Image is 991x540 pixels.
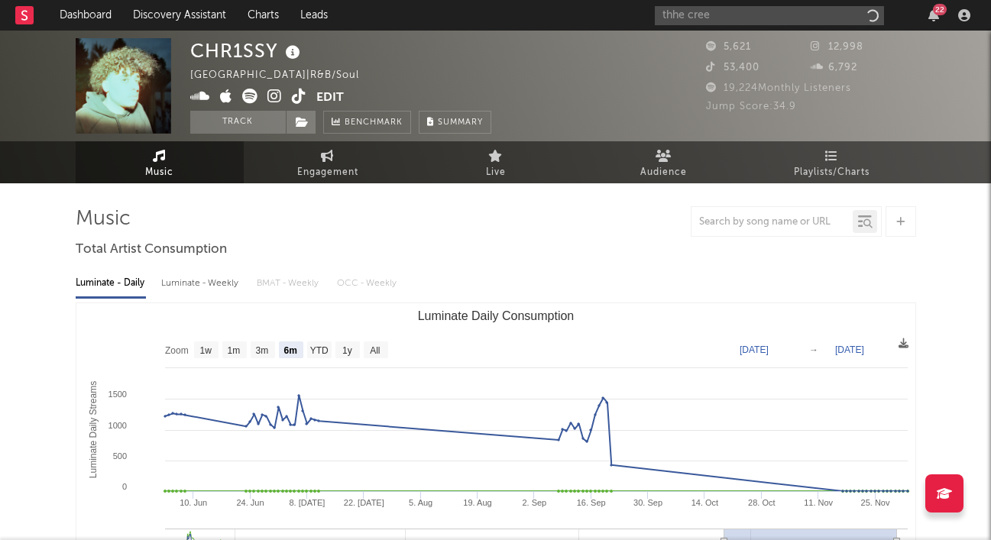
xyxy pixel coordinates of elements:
[835,344,864,355] text: [DATE]
[108,421,126,430] text: 1000
[108,390,126,399] text: 1500
[809,344,818,355] text: →
[165,345,189,356] text: Zoom
[419,111,491,134] button: Summary
[706,63,759,73] span: 53,400
[309,345,328,356] text: YTD
[522,498,546,507] text: 2. Sep
[236,498,264,507] text: 24. Jun
[860,498,889,507] text: 25. Nov
[412,141,580,183] a: Live
[417,309,574,322] text: Luminate Daily Consumption
[343,498,384,507] text: 22. [DATE]
[633,498,662,507] text: 30. Sep
[794,163,870,182] span: Playlists/Charts
[691,216,853,228] input: Search by song name or URL
[323,111,411,134] a: Benchmark
[283,345,296,356] text: 6m
[244,141,412,183] a: Engagement
[227,345,240,356] text: 1m
[580,141,748,183] a: Audience
[190,38,304,63] div: CHR1SSY
[112,451,126,461] text: 500
[342,345,351,356] text: 1y
[640,163,687,182] span: Audience
[811,42,863,52] span: 12,998
[180,498,207,507] text: 10. Jun
[933,4,947,15] div: 22
[811,63,857,73] span: 6,792
[748,141,916,183] a: Playlists/Charts
[463,498,491,507] text: 19. Aug
[576,498,605,507] text: 16. Sep
[87,381,98,478] text: Luminate Daily Streams
[161,270,241,296] div: Luminate - Weekly
[76,241,227,259] span: Total Artist Consumption
[76,141,244,183] a: Music
[289,498,325,507] text: 8. [DATE]
[740,344,769,355] text: [DATE]
[345,114,403,132] span: Benchmark
[255,345,268,356] text: 3m
[655,6,884,25] input: Search for artists
[706,42,751,52] span: 5,621
[145,163,173,182] span: Music
[748,498,775,507] text: 28. Oct
[438,118,483,127] span: Summary
[199,345,212,356] text: 1w
[409,498,432,507] text: 5. Aug
[928,9,939,21] button: 22
[370,345,380,356] text: All
[190,66,377,85] div: [GEOGRAPHIC_DATA] | R&B/Soul
[706,102,796,112] span: Jump Score: 34.9
[804,498,833,507] text: 11. Nov
[76,270,146,296] div: Luminate - Daily
[691,498,717,507] text: 14. Oct
[121,482,126,491] text: 0
[316,89,344,108] button: Edit
[297,163,358,182] span: Engagement
[190,111,286,134] button: Track
[706,83,851,93] span: 19,224 Monthly Listeners
[486,163,506,182] span: Live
